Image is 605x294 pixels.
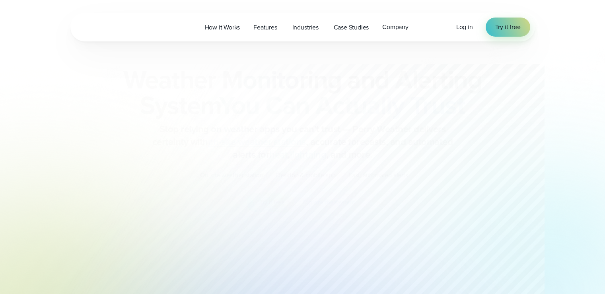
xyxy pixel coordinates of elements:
span: How it Works [205,23,240,32]
span: Features [253,23,277,32]
a: Log in [456,22,473,32]
span: Try it free [495,22,521,32]
span: Log in [456,22,473,31]
a: How it Works [198,19,247,35]
a: Try it free [486,18,530,37]
span: Case Studies [334,23,369,32]
span: Company [382,22,409,32]
a: Case Studies [327,19,376,35]
span: Industries [292,23,319,32]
